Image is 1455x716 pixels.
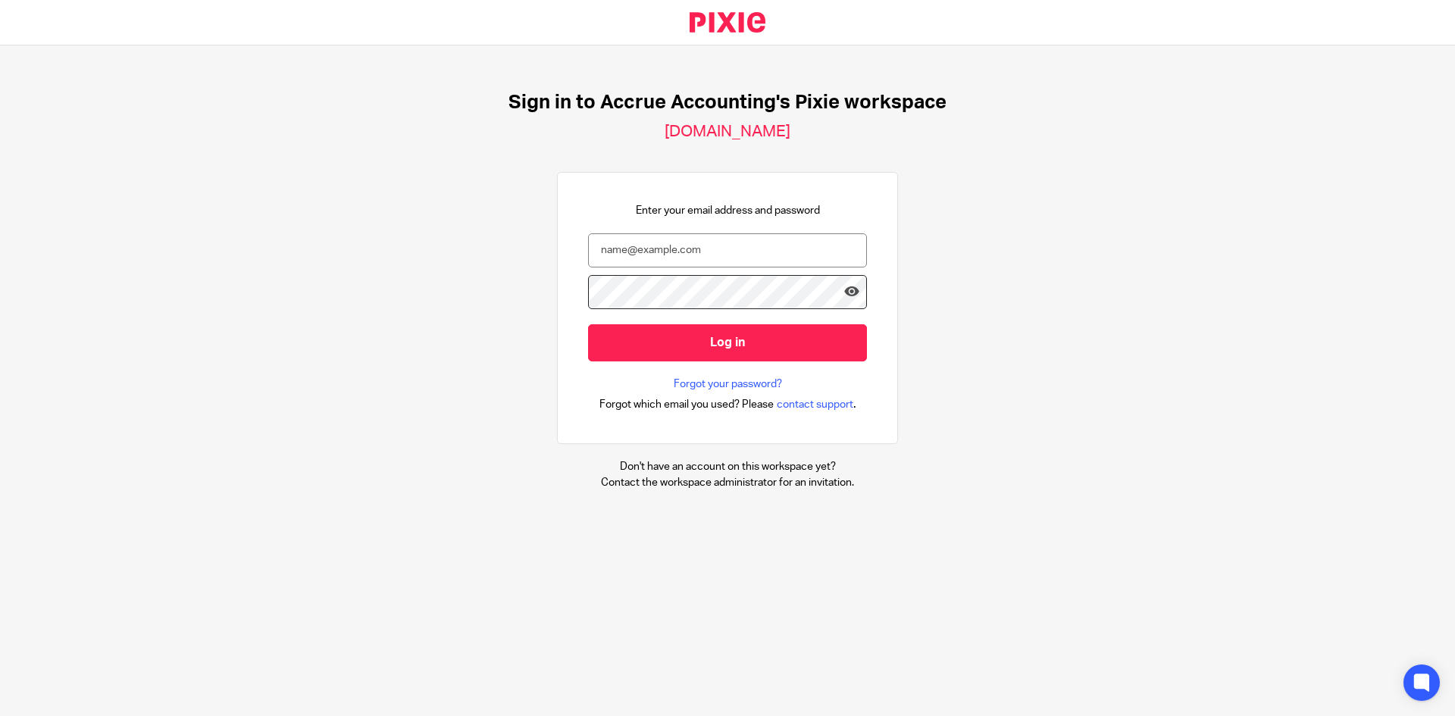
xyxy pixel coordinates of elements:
[588,233,867,267] input: name@example.com
[601,459,854,474] p: Don't have an account on this workspace yet?
[777,397,853,412] span: contact support
[601,475,854,490] p: Contact the workspace administrator for an invitation.
[508,91,947,114] h1: Sign in to Accrue Accounting's Pixie workspace
[674,377,782,392] a: Forgot your password?
[636,203,820,218] p: Enter your email address and password
[599,396,856,413] div: .
[599,397,774,412] span: Forgot which email you used? Please
[665,122,790,142] h2: [DOMAIN_NAME]
[588,324,867,361] input: Log in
